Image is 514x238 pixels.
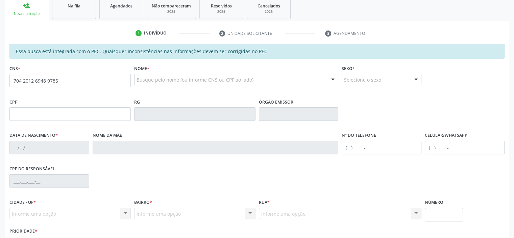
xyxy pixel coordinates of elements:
label: Órgão emissor [259,97,293,107]
label: CNS [9,63,20,74]
span: Agendados [110,3,132,9]
span: Cancelados [258,3,280,9]
input: __/__/____ [9,141,89,154]
label: CPF do responsável [9,164,55,174]
label: Cidade - UF [9,197,36,208]
span: Selecione o sexo [344,76,381,83]
div: person_add [23,2,30,9]
label: CPF [9,97,17,107]
span: Busque pelo nome (ou informe CNS ou CPF ao lado) [137,76,253,83]
label: Rua [259,197,270,208]
input: ___.___.___-__ [9,174,89,188]
input: (__) _____-_____ [342,141,421,154]
div: Indivíduo [144,30,167,36]
label: Nº do Telefone [342,130,376,141]
span: Resolvidos [211,3,232,9]
label: Sexo [342,63,355,74]
div: 2025 [252,9,286,14]
span: Na fila [68,3,80,9]
div: Essa busca está integrada com o PEC. Quaisquer inconsistências nas informações devem ser corrigid... [9,44,505,59]
div: 1 [136,30,142,36]
label: Data de nascimento [9,130,58,141]
label: Nome da mãe [93,130,122,141]
label: Número [425,197,443,208]
input: (__) _____-_____ [425,141,505,154]
label: Celular/WhatsApp [425,130,467,141]
div: 2025 [204,9,238,14]
span: Não compareceram [152,3,191,9]
label: Nome [134,63,149,74]
label: Bairro [134,197,152,208]
div: 2025 [152,9,191,14]
div: Nova marcação [9,11,44,16]
label: RG [134,97,140,107]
